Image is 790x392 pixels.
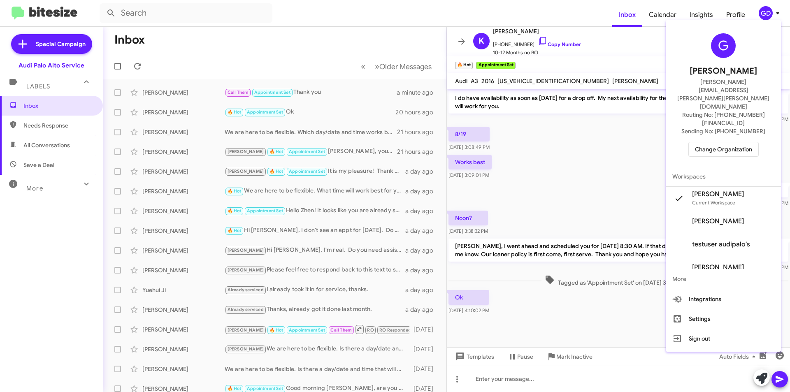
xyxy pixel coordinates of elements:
button: Settings [666,309,781,329]
span: More [666,269,781,289]
span: testuser audipalo's [692,240,750,248]
button: Sign out [666,329,781,348]
button: Integrations [666,289,781,309]
span: [PERSON_NAME] [692,263,744,271]
span: Change Organization [695,142,752,156]
span: [PERSON_NAME][EMAIL_ADDRESS][PERSON_NAME][PERSON_NAME][DOMAIN_NAME] [676,78,771,111]
button: Change Organization [688,142,759,157]
span: [PERSON_NAME] [692,190,744,198]
span: Sending No: [PHONE_NUMBER] [681,127,765,135]
span: [PERSON_NAME] [692,217,744,225]
span: Workspaces [666,167,781,186]
span: [PERSON_NAME] [690,65,757,78]
span: Current Workspace [692,199,735,206]
div: G [711,33,736,58]
span: Routing No: [PHONE_NUMBER][FINANCIAL_ID] [676,111,771,127]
